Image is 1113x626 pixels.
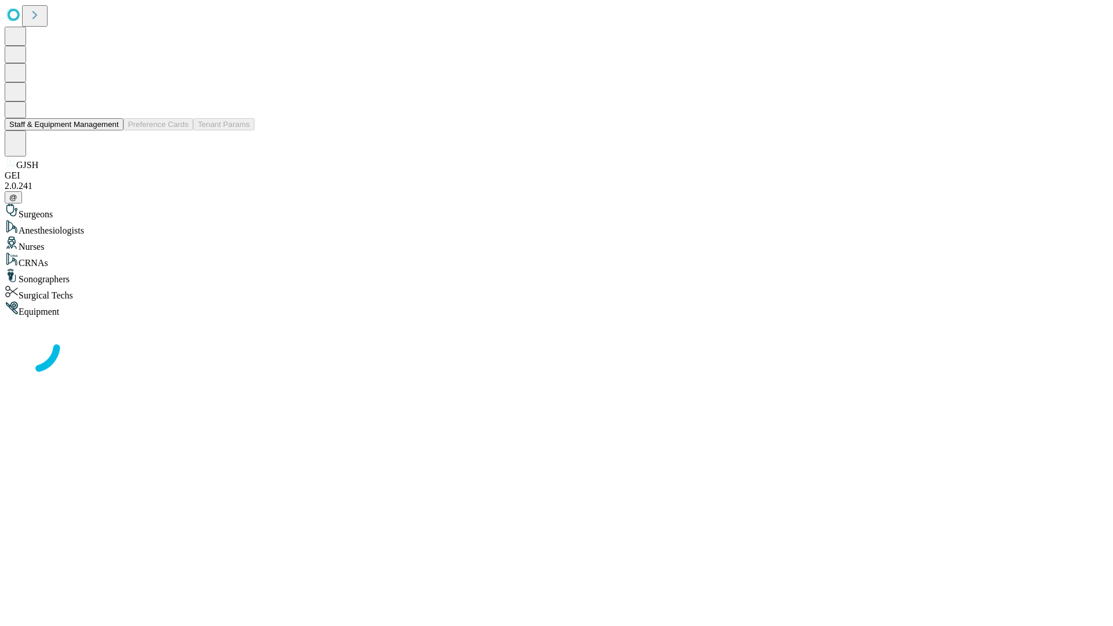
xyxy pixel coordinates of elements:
[5,285,1108,301] div: Surgical Techs
[9,193,17,202] span: @
[5,181,1108,191] div: 2.0.241
[5,170,1108,181] div: GEI
[5,203,1108,220] div: Surgeons
[5,301,1108,317] div: Equipment
[5,191,22,203] button: @
[123,118,193,130] button: Preference Cards
[16,160,38,170] span: GJSH
[5,252,1108,268] div: CRNAs
[193,118,254,130] button: Tenant Params
[5,236,1108,252] div: Nurses
[5,118,123,130] button: Staff & Equipment Management
[5,268,1108,285] div: Sonographers
[5,220,1108,236] div: Anesthesiologists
